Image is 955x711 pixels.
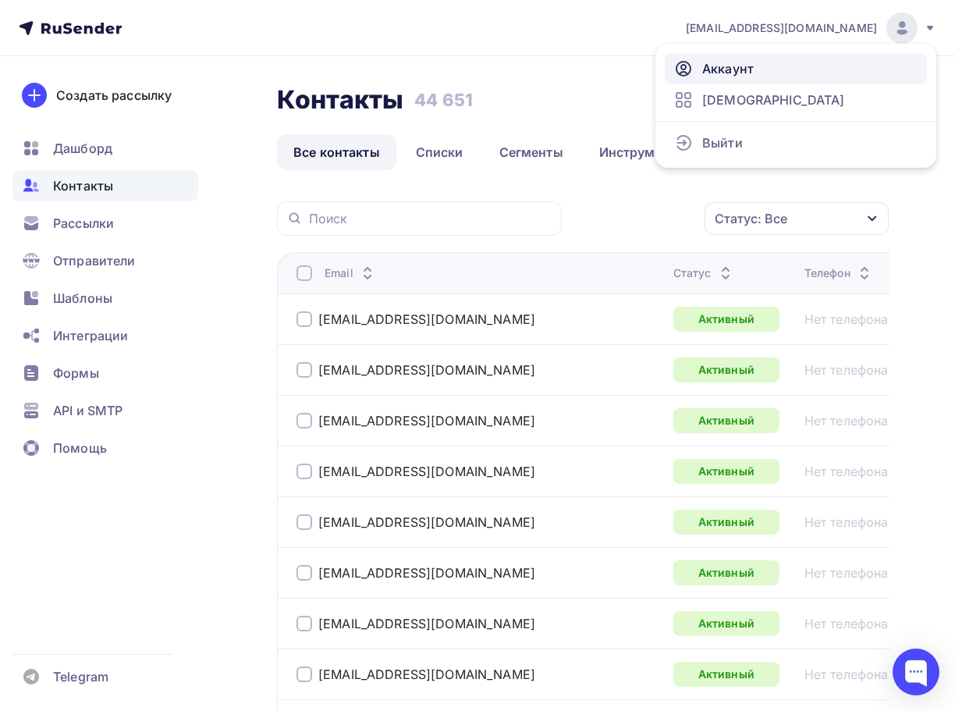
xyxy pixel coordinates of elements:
[53,326,128,345] span: Интеграции
[12,283,198,314] a: Шаблоны
[318,311,535,327] a: [EMAIL_ADDRESS][DOMAIN_NAME]
[483,134,580,170] a: Сегменты
[804,311,889,327] a: Нет телефона
[53,139,112,158] span: Дашборд
[399,134,480,170] a: Списки
[414,89,473,111] h3: 44 651
[804,667,889,682] a: Нет телефона
[673,357,779,382] a: Активный
[56,86,172,105] div: Создать рассылку
[804,565,889,581] a: Нет телефона
[318,616,535,631] a: [EMAIL_ADDRESS][DOMAIN_NAME]
[53,439,107,457] span: Помощь
[673,408,779,433] a: Активный
[318,667,535,682] a: [EMAIL_ADDRESS][DOMAIN_NAME]
[804,362,889,378] a: Нет телефона
[715,209,787,228] div: Статус: Все
[702,59,754,78] span: Аккаунт
[318,362,535,378] a: [EMAIL_ADDRESS][DOMAIN_NAME]
[804,413,889,428] a: Нет телефона
[318,514,535,530] a: [EMAIL_ADDRESS][DOMAIN_NAME]
[673,307,779,332] a: Активный
[673,611,779,636] a: Активный
[804,265,874,281] div: Телефон
[702,133,743,152] span: Выйти
[655,44,936,168] ul: [EMAIL_ADDRESS][DOMAIN_NAME]
[318,413,535,428] a: [EMAIL_ADDRESS][DOMAIN_NAME]
[53,401,122,420] span: API и SMTP
[673,510,779,535] a: Активный
[673,662,779,687] a: Активный
[673,459,779,484] a: Активный
[704,201,889,236] button: Статус: Все
[804,464,889,479] a: Нет телефона
[12,357,198,389] a: Формы
[318,565,535,581] a: [EMAIL_ADDRESS][DOMAIN_NAME]
[686,12,936,44] a: [EMAIL_ADDRESS][DOMAIN_NAME]
[53,289,112,308] span: Шаблоны
[12,133,198,164] a: Дашборд
[53,176,113,195] span: Контакты
[277,134,396,170] a: Все контакты
[325,265,377,281] div: Email
[53,364,99,382] span: Формы
[53,667,108,686] span: Telegram
[53,251,136,270] span: Отправители
[804,514,889,530] a: Нет телефона
[318,464,535,479] a: [EMAIL_ADDRESS][DOMAIN_NAME]
[673,560,779,585] a: Активный
[702,91,845,109] span: [DEMOGRAPHIC_DATA]
[309,210,552,227] input: Поиск
[12,208,198,239] a: Рассылки
[277,84,403,116] h2: Контакты
[804,616,889,631] a: Нет телефона
[673,265,735,281] div: Статус
[12,245,198,276] a: Отправители
[53,214,114,233] span: Рассылки
[686,20,877,36] span: [EMAIL_ADDRESS][DOMAIN_NAME]
[583,134,704,170] a: Инструменты
[12,170,198,201] a: Контакты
